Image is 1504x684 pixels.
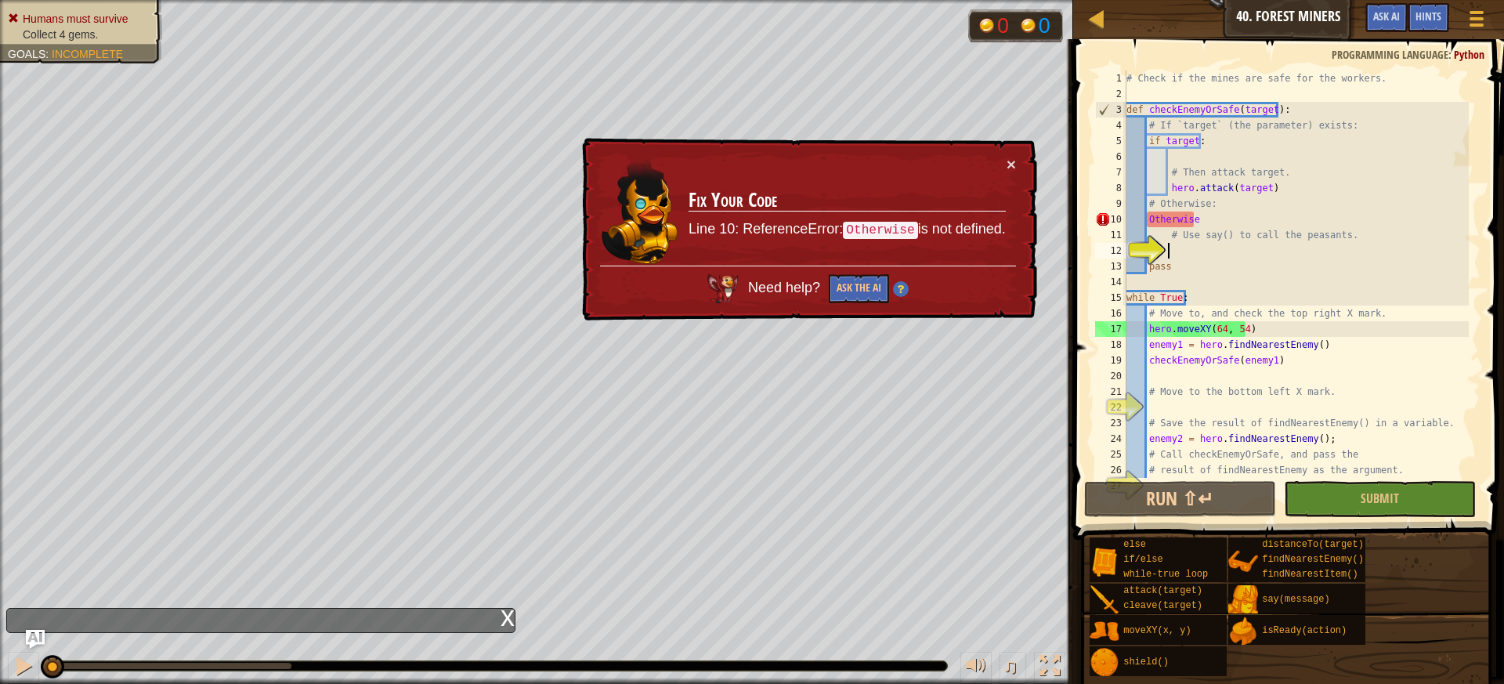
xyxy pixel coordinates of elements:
img: portrait.png [1090,547,1119,577]
div: 18 [1095,337,1126,353]
div: 19 [1095,353,1126,368]
div: 8 [1095,180,1126,196]
div: 10 [1095,212,1126,227]
div: 0 [1039,16,1054,37]
div: 1 [1095,71,1126,86]
img: Hint [893,281,909,297]
div: 12 [1095,243,1126,259]
div: 16 [1095,306,1126,321]
span: Incomplete [52,48,123,60]
button: Adjust volume [960,652,992,684]
div: 20 [1095,368,1126,384]
div: 25 [1095,447,1126,462]
span: findNearestEnemy() [1262,554,1364,565]
p: Line 10: ReferenceError: is not defined. [689,219,1006,240]
div: 4 [1095,118,1126,133]
div: 0 [997,16,1013,37]
div: 3 [1096,102,1126,118]
span: Programming language [1332,47,1448,62]
span: distanceTo(target) [1262,539,1364,550]
button: ♫ [1000,652,1026,684]
span: ♫ [1003,654,1018,678]
div: 6 [1095,149,1126,165]
div: 9 [1095,196,1126,212]
span: Collect 4 gems. [23,28,98,41]
span: Goals [8,48,45,60]
div: 21 [1095,384,1126,400]
button: Ask AI [1365,3,1408,32]
div: 24 [1095,431,1126,447]
span: : [45,48,52,60]
div: 22 [1095,400,1126,415]
div: x [501,609,515,624]
div: 27 [1095,478,1126,494]
span: findNearestItem() [1262,569,1358,580]
span: Humans must survive [23,13,128,25]
span: while-true loop [1123,569,1208,580]
code: Otherwise [843,222,917,239]
span: isReady(action) [1262,625,1347,636]
img: AI [707,274,739,302]
div: 5 [1095,133,1126,149]
div: 15 [1095,290,1126,306]
div: 26 [1095,462,1126,478]
button: Show game menu [1457,3,1496,40]
img: portrait.png [1090,617,1119,646]
img: portrait.png [1228,547,1258,577]
span: Python [1454,47,1484,62]
span: cleave(target) [1123,600,1202,611]
button: × [1007,156,1016,172]
span: else [1123,539,1146,550]
span: shield() [1123,657,1169,668]
h3: Fix Your Code [689,190,1006,212]
div: 11 [1095,227,1126,243]
span: Hints [1415,9,1441,24]
div: 7 [1095,165,1126,180]
span: say(message) [1262,594,1329,605]
button: Submit [1284,481,1476,517]
li: Collect 4 gems. [8,27,150,42]
span: : [1448,47,1454,62]
button: Ctrl + P: Pause [8,652,39,684]
img: portrait.png [1228,617,1258,646]
span: moveXY(x, y) [1123,625,1191,636]
div: 2 [1095,86,1126,102]
div: 14 [1095,274,1126,290]
button: Ask AI [26,630,45,649]
div: 17 [1095,321,1126,337]
span: if/else [1123,554,1162,565]
div: 13 [1095,259,1126,274]
button: Ask the AI [829,274,889,303]
button: Run ⇧↵ [1084,481,1276,517]
li: Humans must survive [8,11,150,27]
button: Toggle fullscreen [1034,652,1065,684]
img: portrait.png [1228,585,1258,615]
span: attack(target) [1123,585,1202,596]
div: 23 [1095,415,1126,431]
div: Team 'humans' has 0 gold. Team 'ogres' has 0 gold. [968,9,1063,42]
img: portrait.png [1090,648,1119,678]
span: Submit [1361,490,1399,507]
img: duck_ritic.png [601,157,679,265]
img: portrait.png [1090,585,1119,615]
span: Ask AI [1373,9,1400,24]
span: Need help? [748,280,824,295]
